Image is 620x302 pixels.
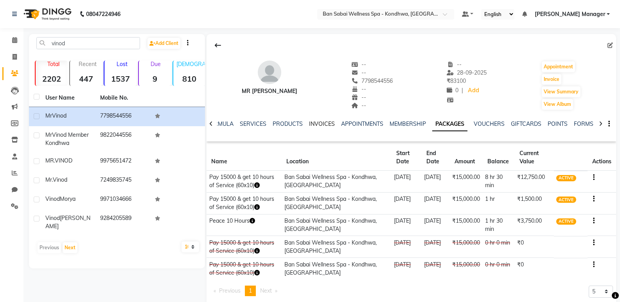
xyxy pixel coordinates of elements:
[207,120,234,127] a: FORMULA
[542,99,573,110] button: View Album
[176,61,205,68] p: [DEMOGRAPHIC_DATA]
[45,214,60,222] span: Vinod
[574,120,593,127] a: FORMS
[45,112,52,119] span: Mr
[219,287,241,294] span: Previous
[351,61,366,68] span: --
[273,120,303,127] a: PRODUCTS
[556,218,576,225] span: ACTIVE
[351,102,366,109] span: --
[207,171,282,193] td: Pay 15000 & get 10 hours of Service (60x10)
[392,236,422,258] td: [DATE]
[45,157,72,164] span: MR.VINOD
[422,145,450,171] th: End Date
[556,197,576,203] span: ACTIVE
[462,86,463,95] span: |
[20,3,74,25] img: logo
[483,214,515,236] td: 1 hr 30 min
[95,152,150,171] td: 9975651472
[422,236,450,258] td: [DATE]
[282,145,391,171] th: Location
[45,214,90,230] span: [PERSON_NAME]
[483,171,515,193] td: 8 hr 30 min
[258,61,281,84] img: avatar
[351,69,366,76] span: --
[139,74,171,84] strong: 9
[515,258,554,279] td: ₹0
[207,236,282,258] td: Pay 15000 & get 10 hours of Service (60x10)
[282,258,391,279] td: Ban Sabai Wellness Spa - Kondhwa, [GEOGRAPHIC_DATA]
[86,3,120,25] b: 08047224946
[207,145,282,171] th: Name
[556,175,576,181] span: ACTIVE
[53,176,67,183] span: Vinod
[548,120,568,127] a: POINTS
[95,89,150,107] th: Mobile No.
[474,120,505,127] a: VOUCHERS
[309,120,335,127] a: INVOICES
[52,112,66,119] span: Vinod
[207,258,282,279] td: Pay 15000 & get 10 hours of Service (60x10)
[515,171,554,193] td: ₹12,750.00
[422,192,450,214] td: [DATE]
[63,242,77,253] button: Next
[282,171,391,193] td: Ban Sabai Wellness Spa - Kondhwa, [GEOGRAPHIC_DATA]
[36,74,68,84] strong: 2202
[351,77,393,84] span: 7798544556
[447,77,466,84] span: 83100
[95,107,150,126] td: 7798544556
[207,192,282,214] td: Pay 15000 & get 10 hours of Service (60x10)
[45,195,60,202] span: Vinod
[515,192,554,214] td: ₹1,500.00
[210,286,282,296] nav: Pagination
[390,120,426,127] a: MEMBERSHIP
[483,236,515,258] td: 0 hr 0 min
[260,287,272,294] span: Next
[104,74,137,84] strong: 1537
[515,236,554,258] td: ₹0
[450,192,483,214] td: ₹15,000.00
[392,171,422,193] td: [DATE]
[483,192,515,214] td: 1 hr
[422,258,450,279] td: [DATE]
[36,37,140,49] input: Search by Name/Mobile/Email/Code
[45,131,52,138] span: Mr
[535,10,605,18] span: [PERSON_NAME] Manager
[483,145,515,171] th: Balance
[95,190,150,209] td: 9971034666
[70,74,102,84] strong: 447
[450,214,483,236] td: ₹15,000.00
[45,131,89,147] span: Vinod Member Kondhwa
[422,171,450,193] td: [DATE]
[511,120,541,127] a: GIFTCARDS
[249,287,252,294] span: 1
[556,262,585,268] span: CONSUMED
[282,192,391,214] td: Ban Sabai Wellness Spa - Kondhwa, [GEOGRAPHIC_DATA]
[447,69,487,76] span: 28-09-2025
[210,38,226,53] div: Back to Client
[39,61,68,68] p: Total
[242,87,297,95] div: Mr [PERSON_NAME]
[60,195,75,202] span: Morya
[240,120,266,127] a: SERVICES
[515,214,554,236] td: ₹3,750.00
[45,176,53,183] span: Mr.
[588,145,616,171] th: Actions
[450,171,483,193] td: ₹15,000.00
[515,145,554,171] th: Current Value
[351,94,366,101] span: --
[73,61,102,68] p: Recent
[147,38,180,49] a: Add Client
[140,61,171,68] p: Due
[447,77,450,84] span: ₹
[542,86,580,97] button: View Summary
[207,214,282,236] td: Peace 10 Hours
[447,87,458,94] span: 0
[95,171,150,190] td: 7249835745
[351,86,366,93] span: --
[556,240,585,247] span: CONSUMED
[447,61,462,68] span: --
[432,117,467,131] a: PACKAGES
[450,145,483,171] th: Amount
[483,258,515,279] td: 0 hr 0 min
